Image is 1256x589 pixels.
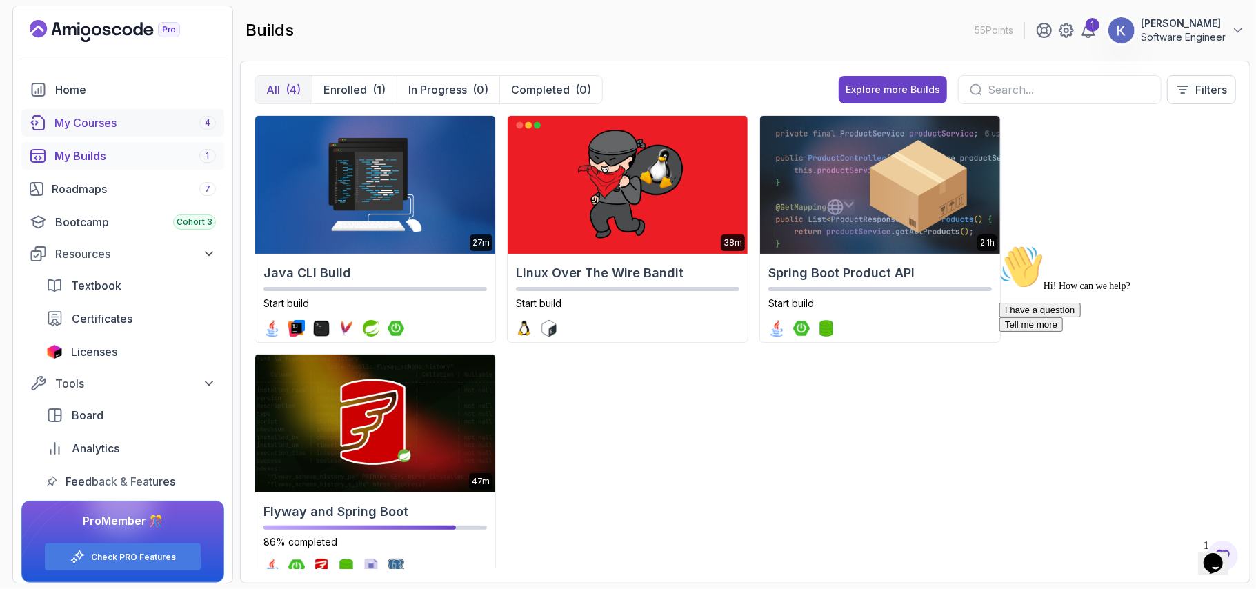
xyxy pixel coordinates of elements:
img: java logo [263,559,280,575]
div: Roadmaps [52,181,216,197]
span: Licenses [71,343,117,360]
div: My Builds [54,148,216,164]
span: 4 [205,117,210,128]
img: jetbrains icon [46,345,63,359]
a: 1 [1080,22,1097,39]
button: Filters [1167,75,1236,104]
p: Filters [1195,81,1227,98]
img: sql logo [363,559,379,575]
button: Resources [21,241,224,266]
p: 38m [724,237,742,248]
img: postgres logo [388,559,404,575]
img: :wave: [6,6,50,50]
div: Tools [55,375,216,392]
img: java logo [263,320,280,337]
button: Explore more Builds [839,76,947,103]
span: Board [72,407,103,423]
p: 27m [472,237,490,248]
a: board [38,401,224,429]
a: courses [21,109,224,137]
button: Check PRO Features [44,543,201,571]
button: Enrolled(1) [312,76,397,103]
p: [PERSON_NAME] [1141,17,1226,30]
a: Spring Boot Product API card2.1hSpring Boot Product APIStart buildjava logospring-boot logospring... [759,115,1001,343]
a: roadmaps [21,175,224,203]
div: 👋Hi! How can we help?I have a questionTell me more [6,6,254,92]
button: Completed(0) [499,76,602,103]
button: In Progress(0) [397,76,499,103]
span: Certificates [72,310,132,327]
a: Landing page [30,20,212,42]
img: terminal logo [313,320,330,337]
p: Completed [511,81,570,98]
div: (0) [575,81,591,98]
img: spring-data-jpa logo [818,320,835,337]
button: I have a question [6,63,87,78]
a: bootcamp [21,208,224,236]
span: Start build [516,297,561,309]
a: textbook [38,272,224,299]
img: intellij logo [288,320,305,337]
a: Java CLI Build card27mJava CLI BuildStart buildjava logointellij logoterminal logomaven logosprin... [255,115,496,343]
p: Enrolled [323,81,367,98]
h2: Linux Over The Wire Bandit [516,263,739,283]
div: Home [55,81,216,98]
iframe: chat widget [994,239,1242,527]
span: Start build [263,297,309,309]
a: home [21,76,224,103]
span: Start build [768,297,814,309]
a: Flyway and Spring Boot card47mFlyway and Spring Boot86% completedjava logospring-boot logoflyway ... [255,354,496,581]
p: 47m [472,476,490,487]
a: Check PRO Features [91,552,176,563]
img: spring-boot logo [388,320,404,337]
div: (0) [472,81,488,98]
a: licenses [38,338,224,366]
img: maven logo [338,320,355,337]
img: bash logo [541,320,557,337]
div: My Courses [54,114,216,131]
p: 2.1h [980,237,995,248]
img: user profile image [1108,17,1135,43]
p: 55 Points [975,23,1013,37]
img: linux logo [516,320,532,337]
button: Tell me more [6,78,69,92]
span: 1 [206,150,210,161]
img: spring-data-jpa logo [338,559,355,575]
h2: Java CLI Build [263,263,487,283]
p: Software Engineer [1141,30,1226,44]
img: flyway logo [313,559,330,575]
span: 7 [205,183,210,194]
div: (1) [372,81,386,98]
p: In Progress [408,81,467,98]
span: Analytics [72,440,119,457]
img: spring-boot logo [288,559,305,575]
a: builds [21,142,224,170]
div: Resources [55,246,216,262]
div: 1 [1086,18,1099,32]
span: Textbook [71,277,121,294]
a: analytics [38,435,224,462]
span: Hi! How can we help? [6,41,137,52]
div: Bootcamp [55,214,216,230]
img: java logo [768,320,785,337]
div: (4) [286,81,301,98]
img: spring-boot logo [793,320,810,337]
a: feedback [38,468,224,495]
span: 86% completed [263,536,337,548]
button: All(4) [255,76,312,103]
h2: Spring Boot Product API [768,263,992,283]
iframe: chat widget [1198,534,1242,575]
a: certificates [38,305,224,332]
p: All [266,81,280,98]
img: spring logo [363,320,379,337]
span: Cohort 3 [177,217,212,228]
span: Feedback & Features [66,473,175,490]
div: Explore more Builds [846,83,940,97]
h2: builds [246,19,294,41]
h2: Flyway and Spring Boot [263,502,487,521]
button: Tools [21,371,224,396]
img: Java CLI Build card [255,116,495,254]
img: Spring Boot Product API card [760,116,1000,254]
